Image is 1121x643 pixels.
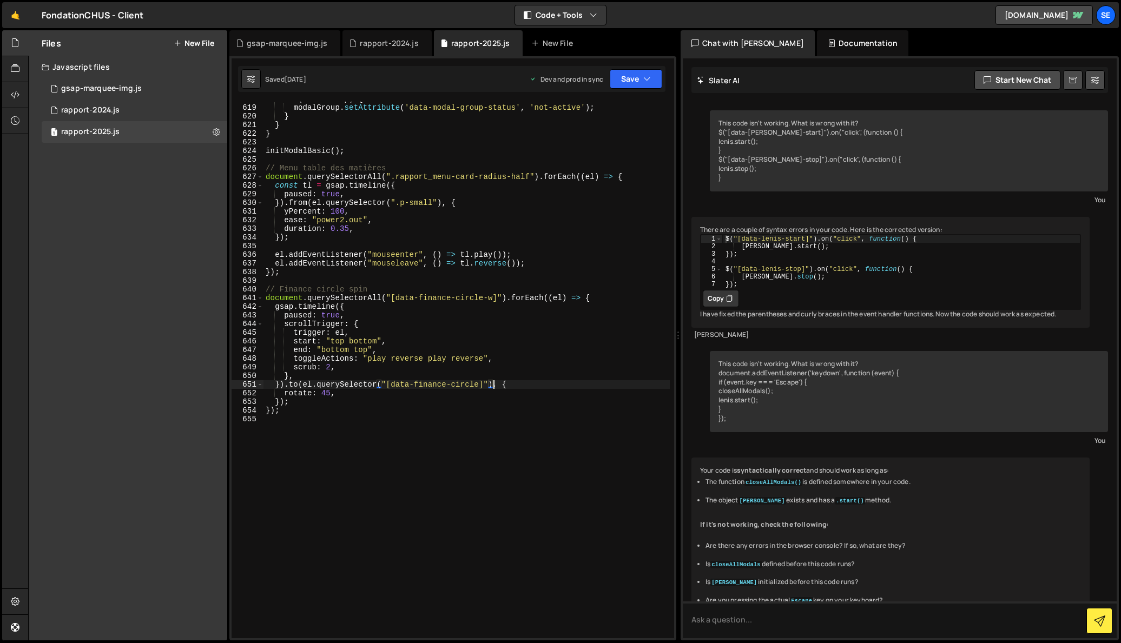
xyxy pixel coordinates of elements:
button: Save [610,69,662,89]
div: New File [531,38,577,49]
div: 647 [232,346,263,354]
div: 627 [232,173,263,181]
div: 9197/37632.js [42,78,227,100]
code: closeAllModals() [744,479,802,486]
div: 640 [232,285,263,294]
div: 622 [232,129,263,138]
div: 620 [232,112,263,121]
div: 646 [232,337,263,346]
div: 624 [232,147,263,155]
div: Dev and prod in sync [530,75,603,84]
div: 639 [232,276,263,285]
div: 653 [232,397,263,406]
h2: Files [42,37,61,49]
div: 648 [232,354,263,363]
div: 633 [232,224,263,233]
div: This code isn't working. What is wrong with it? $("[data-[PERSON_NAME]-start]").on("click", (func... [710,110,1108,191]
div: 629 [232,190,263,198]
div: 655 [232,415,263,423]
code: Escape [790,597,813,605]
li: Are you pressing the actual key on your keyboard? [705,596,1081,605]
span: 1 [51,129,57,137]
li: Is defined before this code runs? [705,560,1081,569]
div: 625 [232,155,263,164]
div: rapport-2025.js [451,38,510,49]
div: 632 [232,216,263,224]
li: Are there any errors in the browser console? If so, what are they? [705,541,1081,551]
div: 9197/42513.js [42,121,227,143]
code: [PERSON_NAME] [738,497,786,505]
div: 623 [232,138,263,147]
a: Se [1096,5,1116,25]
div: Javascript files [29,56,227,78]
div: 650 [232,372,263,380]
div: You [713,194,1105,206]
div: 637 [232,259,263,268]
div: You [713,435,1105,446]
button: Start new chat [974,70,1060,90]
div: 7 [701,281,722,288]
div: 619 [232,103,263,112]
strong: syntactically correct [737,466,806,475]
a: [DOMAIN_NAME] [995,5,1093,25]
div: 6 [701,273,722,281]
div: 642 [232,302,263,311]
div: Documentation [817,30,908,56]
button: New File [174,39,214,48]
div: 636 [232,250,263,259]
strong: If it's not working, check the following: [700,520,829,529]
div: 3 [701,250,722,258]
div: 643 [232,311,263,320]
div: 4 [701,258,722,266]
div: 644 [232,320,263,328]
div: 634 [232,233,263,242]
div: 638 [232,268,263,276]
code: .start() [835,497,865,505]
div: 621 [232,121,263,129]
div: 635 [232,242,263,250]
div: 631 [232,207,263,216]
div: Chat with [PERSON_NAME] [681,30,815,56]
div: gsap-marquee-img.js [247,38,327,49]
code: closeAllModals [710,561,761,568]
div: 641 [232,294,263,302]
li: The function is defined somewhere in your code. [705,478,1081,487]
div: rapport-2025.js [61,127,120,137]
div: 9197/19789.js [42,100,227,121]
div: 652 [232,389,263,397]
div: rapport-2024.js [360,38,418,49]
div: Saved [265,75,306,84]
button: Code + Tools [515,5,606,25]
div: 649 [232,363,263,372]
a: 🤙 [2,2,29,28]
div: [DATE] [285,75,306,84]
div: 628 [232,181,263,190]
div: There are a couple of syntax errors in your code. Here is the corrected version: I have fixed the... [691,217,1090,328]
div: rapport-2024.js [61,105,120,115]
div: 2 [701,243,722,250]
div: FondationCHUS - Client [42,9,144,22]
h2: Slater AI [697,75,740,85]
button: Copy [703,290,739,307]
div: 626 [232,164,263,173]
code: [PERSON_NAME] [710,579,758,586]
li: The object exists and has a method. [705,496,1081,505]
div: 651 [232,380,263,389]
div: 654 [232,406,263,415]
div: This code isn't working. What is wrong with it? document.addEventListener('keydown', function (ev... [710,351,1108,432]
li: Is initialized before this code runs? [705,578,1081,587]
div: 645 [232,328,263,337]
div: 1 [701,235,722,243]
div: [PERSON_NAME] [694,330,1087,340]
div: 630 [232,198,263,207]
div: 5 [701,266,722,273]
div: gsap-marquee-img.js [61,84,142,94]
